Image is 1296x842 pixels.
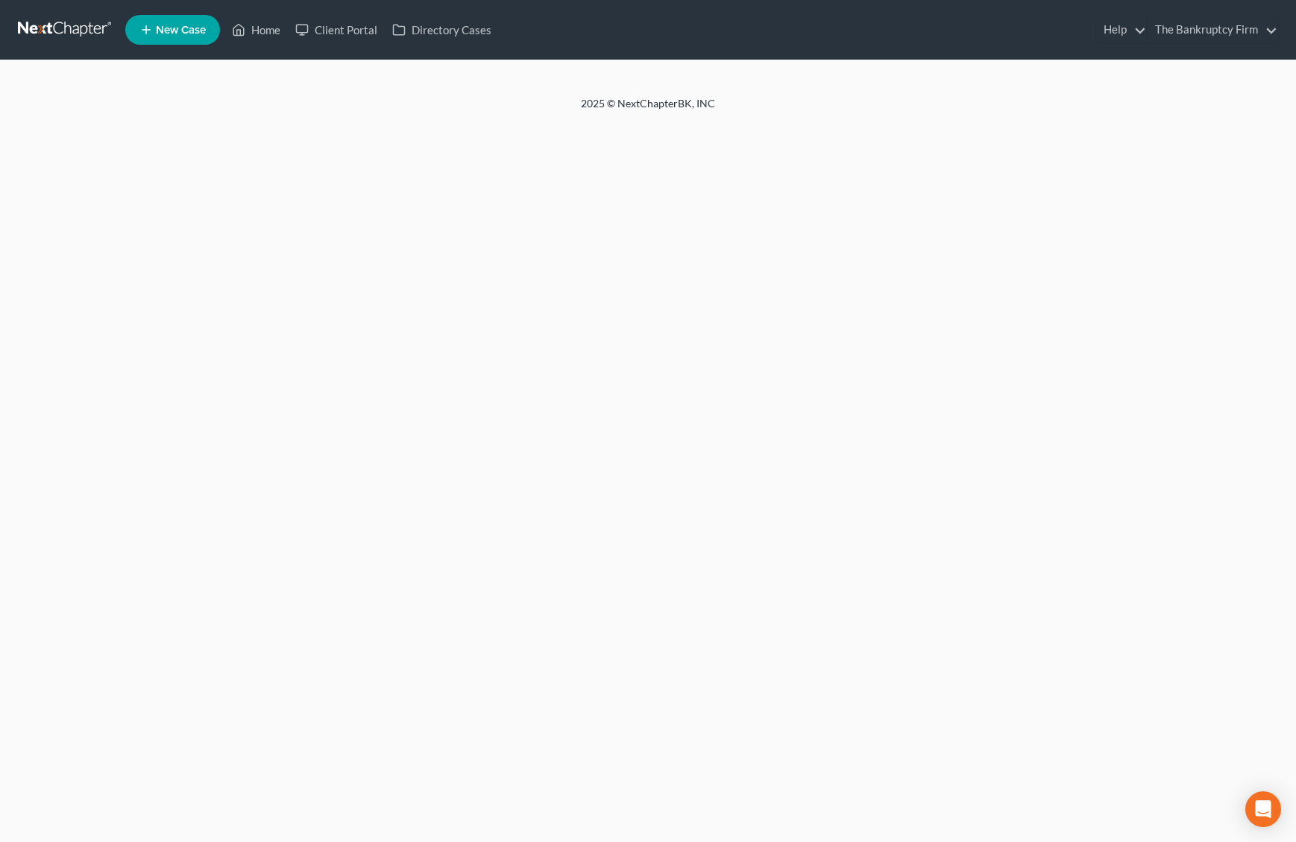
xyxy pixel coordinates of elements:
div: Open Intercom Messenger [1245,791,1281,827]
a: Home [224,16,288,43]
div: 2025 © NextChapterBK, INC [223,96,1073,123]
a: Help [1096,16,1146,43]
a: Directory Cases [385,16,499,43]
a: The Bankruptcy Firm [1148,16,1277,43]
new-legal-case-button: New Case [125,15,220,45]
a: Client Portal [288,16,385,43]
